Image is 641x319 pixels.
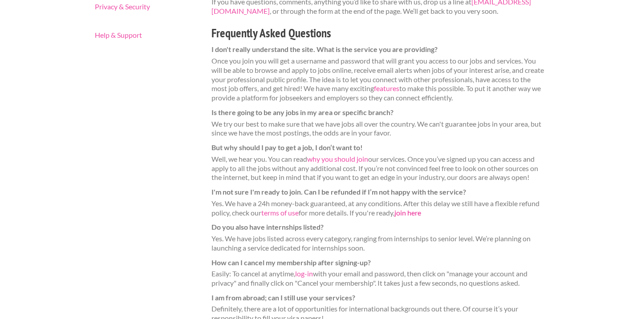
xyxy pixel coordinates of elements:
[211,269,547,288] dd: Easily: To cancel at anytime, with your email and password, then click on "manage your account an...
[211,45,547,54] dt: I don't really understand the site. What is the service you are providing?
[374,84,399,92] a: features
[261,208,299,217] a: terms of use
[211,108,547,117] dt: Is there going to be any jobs in my area or specific branch?
[307,155,368,163] a: why you should join
[211,143,547,152] dt: But why should I pay to get a job, I don’t want to!
[95,3,196,10] a: Privacy & Security
[211,258,547,267] dt: How can I cancel my membership after signing-up?
[95,32,196,39] a: Help & Support
[394,208,421,217] a: join here
[211,120,547,138] dd: We try our best to make sure that we have jobs all over the country. We can't guarantee jobs in y...
[211,234,547,253] dd: Yes. We have jobs listed across every category, ranging from internships to senior level. We’re p...
[295,269,313,278] a: log-in
[211,155,547,182] dd: Well, we hear you. You can read our services. Once you’ve signed up you can access and apply to a...
[211,199,547,218] dd: Yes. We have a 24h money-back guaranteed, at any conditions. After this delay we still have a fle...
[211,293,547,303] dt: I am from abroad; can I still use your services?
[211,56,547,103] dd: Once you join you will get a username and password that will grant you access to our jobs and ser...
[211,223,547,232] dt: Do you also have internships listed?
[211,25,547,42] h3: Frequently Asked Questions
[211,187,547,197] dt: I'm not sure I'm ready to join. Can I be refunded if I’m not happy with the service?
